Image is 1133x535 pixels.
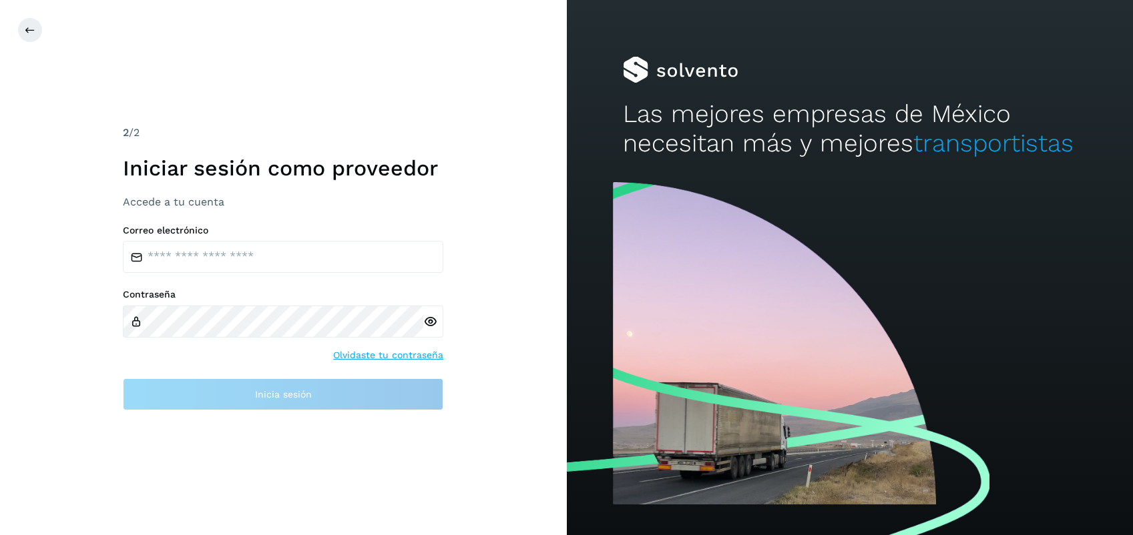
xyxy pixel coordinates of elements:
[913,129,1074,157] span: transportistas
[255,390,312,399] span: Inicia sesión
[333,348,443,362] a: Olvidaste tu contraseña
[623,99,1076,159] h2: Las mejores empresas de México necesitan más y mejores
[123,195,443,208] h3: Accede a tu cuenta
[123,126,129,139] span: 2
[123,289,443,300] label: Contraseña
[123,155,443,181] h1: Iniciar sesión como proveedor
[123,225,443,236] label: Correo electrónico
[123,378,443,410] button: Inicia sesión
[123,125,443,141] div: /2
